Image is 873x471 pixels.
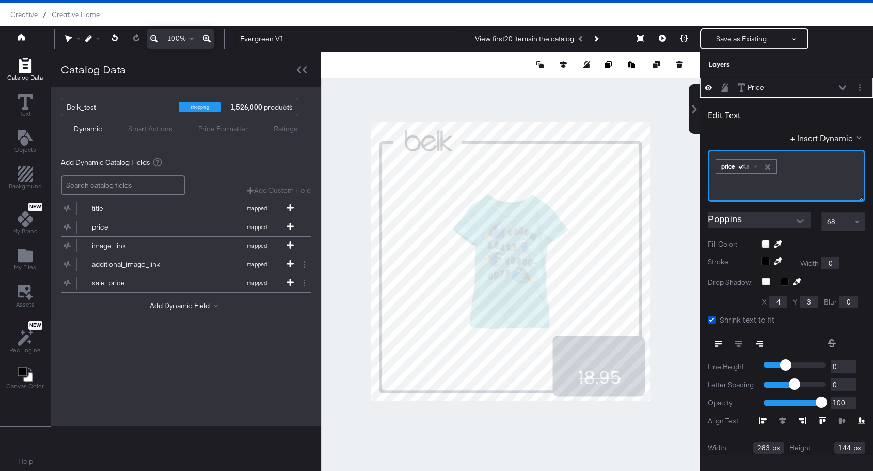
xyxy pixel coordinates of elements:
div: Price Formatter [198,124,248,134]
span: mapped [228,223,285,231]
label: Blur [824,297,837,307]
span: mapped [228,205,285,212]
div: Dynamic [74,124,102,134]
div: products [229,98,260,116]
button: additional_image_linkmapped [61,255,298,274]
label: Letter Spacing [708,380,756,390]
label: Width [800,259,819,268]
button: Next Product [589,29,603,48]
div: shopping [179,102,221,112]
span: Assets [16,300,35,309]
span: My Files [14,263,36,271]
button: Add Rectangle [3,164,48,194]
div: price [716,160,776,173]
div: Smart Actions [128,124,172,134]
span: Objects [14,146,36,154]
div: Belk_test [67,98,171,116]
label: Width [708,443,726,453]
label: Fill Color: [708,239,754,249]
div: price [92,222,167,232]
svg: Paste image [628,61,635,68]
button: Add Dynamic Field [150,301,222,311]
label: Drop Shadow: [708,278,754,287]
button: NewMy Brand [6,201,44,239]
button: Paste image [628,59,638,70]
button: Assets [10,282,41,312]
button: Add Custom Field [247,186,311,195]
button: + Insert Dynamic [790,132,865,143]
strong: 1,526,000 [229,98,264,116]
div: image_linkmapped [61,237,311,255]
button: pricemapped [61,218,298,236]
button: Add Rectangle [1,55,49,85]
span: Shrink text to fit [720,314,774,325]
span: Aa [740,162,749,171]
div: sale_pricemapped [61,274,311,292]
div: additional_image_linkmapped [61,255,311,274]
button: Save as Existing [701,29,782,48]
button: Add Text [8,128,42,157]
a: Help [18,457,33,466]
div: Price [748,83,764,93]
span: Catalog Data [7,73,43,82]
div: title [92,204,167,214]
span: Canvas Color [6,382,44,390]
span: My Brand [12,227,38,235]
button: image_linkmapped [61,237,298,255]
div: pricemapped [61,218,311,236]
span: New [28,204,42,210]
span: Text [20,110,31,118]
span: Background [9,182,42,190]
label: Line Height [708,362,756,372]
label: Height [789,443,811,453]
span: 100% [167,34,186,43]
span: New [28,322,42,329]
span: Add Dynamic Catalog Fields [61,158,150,168]
svg: Copy image [605,61,612,68]
button: Price [737,82,765,93]
a: Creative Home [52,10,100,19]
input: Search catalog fields [61,175,185,195]
label: Stroke: [708,257,754,269]
div: image_link [92,241,167,251]
div: additional_image_link [92,260,167,269]
span: Creative [10,10,38,19]
button: titlemapped [61,200,298,218]
span: mapped [228,242,285,249]
div: Catalog Data [61,62,126,77]
button: Copy image [605,59,615,70]
span: mapped [228,279,285,286]
button: Help [11,452,40,471]
label: X [762,297,767,307]
span: Rec Engine [9,346,41,354]
button: Text [11,92,39,121]
div: View first 20 items in the catalog [475,34,574,44]
button: Open [792,214,808,229]
div: sale_price [92,278,167,288]
label: Align Text [708,416,759,426]
span: mapped [228,261,285,268]
div: Edit Text [708,110,741,120]
div: titlemapped [61,200,311,218]
label: Y [793,297,797,307]
div: Ratings [274,124,297,134]
button: Add Files [8,246,42,275]
div: Layers [708,59,814,69]
button: NewRec Engine [3,318,47,357]
button: Layer Options [854,82,865,93]
label: Opacity [708,398,756,408]
button: sale_pricemapped [61,274,298,292]
span: / [38,10,52,19]
span: 68 [827,217,835,226]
